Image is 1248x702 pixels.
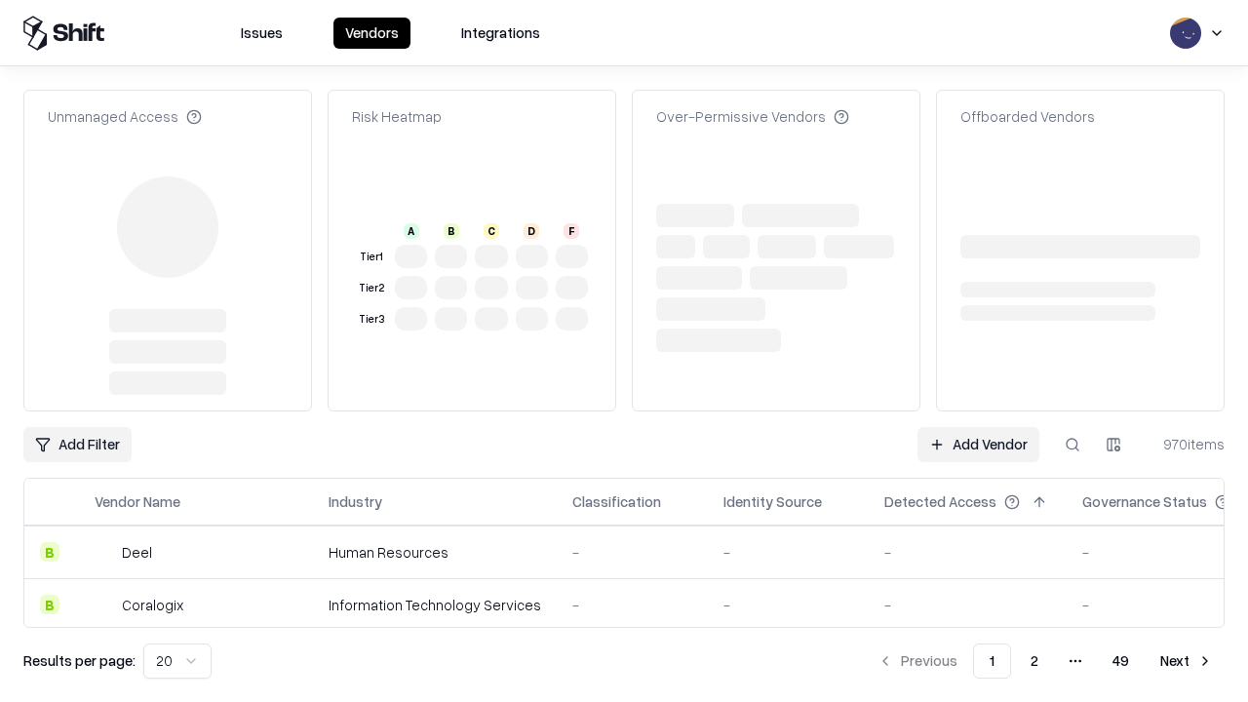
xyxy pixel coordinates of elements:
div: A [404,223,419,239]
div: B [40,542,59,562]
div: Vendor Name [95,491,180,512]
div: Deel [122,542,152,563]
div: D [524,223,539,239]
div: Unmanaged Access [48,106,202,127]
button: 2 [1015,643,1054,679]
button: Integrations [449,18,552,49]
nav: pagination [866,643,1225,679]
button: 49 [1097,643,1145,679]
button: Vendors [333,18,410,49]
div: - [572,595,692,615]
div: 970 items [1147,434,1225,454]
div: Information Technology Services [329,595,541,615]
div: Over-Permissive Vendors [656,106,849,127]
div: Identity Source [723,491,822,512]
div: Detected Access [884,491,996,512]
button: Add Filter [23,427,132,462]
button: 1 [973,643,1011,679]
div: F [564,223,579,239]
div: - [723,542,853,563]
button: Issues [229,18,294,49]
div: Tier 1 [356,249,387,265]
div: Coralogix [122,595,183,615]
a: Add Vendor [917,427,1039,462]
div: Governance Status [1082,491,1207,512]
div: Tier 2 [356,280,387,296]
div: Industry [329,491,382,512]
div: Risk Heatmap [352,106,442,127]
div: Classification [572,491,661,512]
p: Results per page: [23,650,136,671]
div: - [884,595,1051,615]
div: Human Resources [329,542,541,563]
div: B [444,223,459,239]
div: - [572,542,692,563]
div: - [723,595,853,615]
img: Coralogix [95,595,114,614]
div: Tier 3 [356,311,387,328]
div: - [884,542,1051,563]
div: B [40,595,59,614]
div: Offboarded Vendors [960,106,1095,127]
button: Next [1149,643,1225,679]
img: Deel [95,542,114,562]
div: C [484,223,499,239]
